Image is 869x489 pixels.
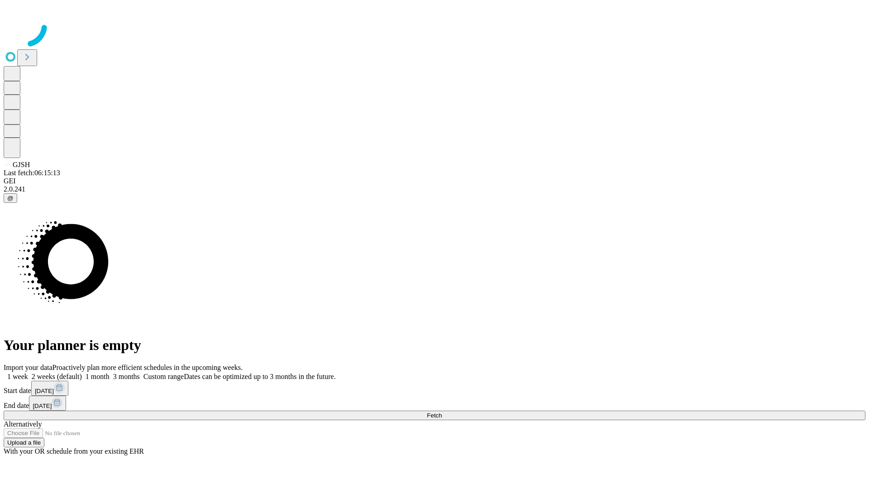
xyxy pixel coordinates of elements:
[113,373,140,380] span: 3 months
[29,396,66,411] button: [DATE]
[31,381,68,396] button: [DATE]
[7,373,28,380] span: 1 week
[4,337,865,354] h1: Your planner is empty
[32,373,82,380] span: 2 weeks (default)
[86,373,110,380] span: 1 month
[4,396,865,411] div: End date
[427,412,442,419] span: Fetch
[4,438,44,447] button: Upload a file
[35,388,54,394] span: [DATE]
[4,185,865,193] div: 2.0.241
[4,420,42,428] span: Alternatively
[13,161,30,168] span: GJSH
[184,373,335,380] span: Dates can be optimized up to 3 months in the future.
[7,195,14,201] span: @
[4,447,144,455] span: With your OR schedule from your existing EHR
[33,403,52,409] span: [DATE]
[4,193,17,203] button: @
[4,177,865,185] div: GEI
[143,373,184,380] span: Custom range
[4,364,53,371] span: Import your data
[4,411,865,420] button: Fetch
[4,169,60,177] span: Last fetch: 06:15:13
[53,364,243,371] span: Proactively plan more efficient schedules in the upcoming weeks.
[4,381,865,396] div: Start date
